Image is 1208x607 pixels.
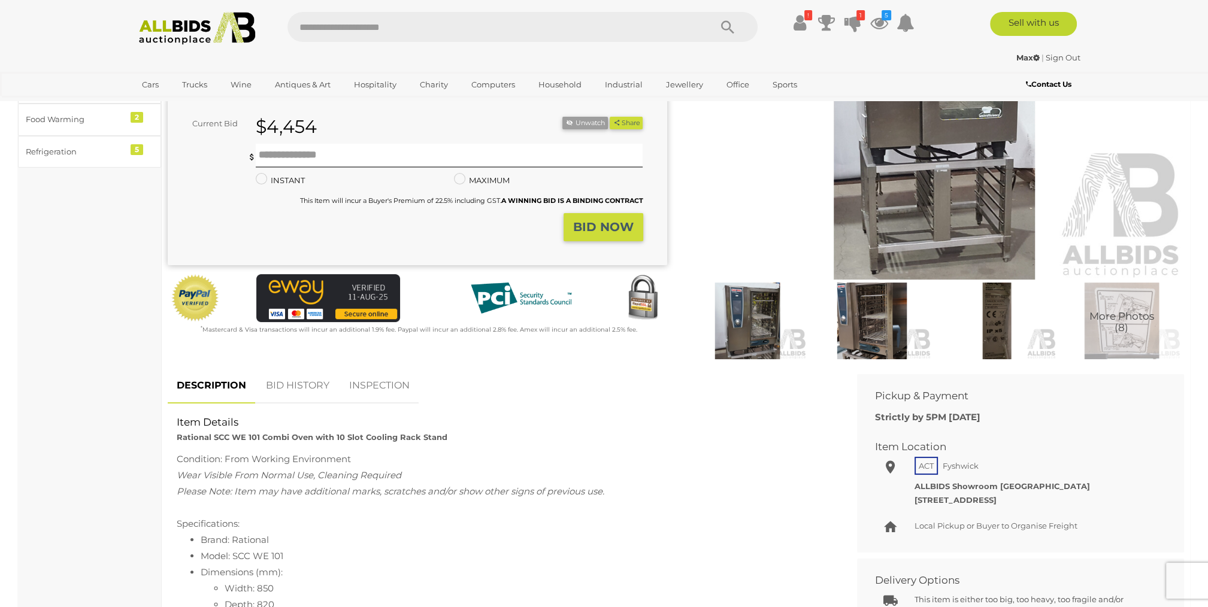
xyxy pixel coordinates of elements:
[225,580,830,596] li: Width: 850
[340,368,419,403] a: INSPECTION
[875,390,1148,402] h2: Pickup & Payment
[875,441,1148,453] h2: Item Location
[856,10,865,20] i: 1
[177,432,447,442] strong: Rational SCC WE 101 Combi Oven with 10 Slot Cooling Rack Stand
[1025,80,1071,89] b: Contact Us
[256,116,317,138] strong: $4,454
[256,174,305,187] label: INSTANT
[131,144,143,155] div: 5
[461,274,581,322] img: PCI DSS compliant
[201,326,637,333] small: Mastercard & Visa transactions will incur an additional 1.9% fee. Paypal will incur an additional...
[698,12,758,42] button: Search
[201,548,830,564] li: Model: SCC WE 101
[619,274,667,322] img: Secured by Rapid SSL
[267,75,338,95] a: Antiques & Art
[937,283,1056,359] img: Rational SCC WE 101 Combi Oven with 10 Slot Cooling Rack Stand
[1016,53,1040,62] strong: Max
[168,368,255,403] a: DESCRIPTION
[257,368,338,403] a: BID HISTORY
[940,458,982,474] span: Fyshwick
[1025,78,1074,91] a: Contact Us
[1016,53,1042,62] a: Max
[201,532,830,548] li: Brand: Rational
[564,213,643,241] button: BID NOW
[177,469,401,481] span: Wear Visible From Normal Use, Cleaning Required
[412,75,456,95] a: Charity
[1062,283,1181,359] img: Rational SCC WE 101 Combi Oven with 10 Slot Cooling Rack Stand
[177,485,604,497] span: Please Note: Item may have additional marks, scratches and/or show other signs of previous use.
[223,75,259,95] a: Wine
[177,417,830,428] h2: Item Details
[915,495,997,505] strong: [STREET_ADDRESS]
[531,75,589,95] a: Household
[256,274,400,322] img: eWAY Payment Gateway
[915,481,1090,491] strong: ALLBIDS Showroom [GEOGRAPHIC_DATA]
[765,75,805,95] a: Sports
[915,457,938,475] span: ACT
[562,117,608,129] li: Unwatch this item
[132,12,262,45] img: Allbids.com.au
[174,75,215,95] a: Trucks
[26,145,125,159] div: Refrigeration
[177,451,830,467] div: Condition: From Working Environment
[882,10,891,20] i: 5
[658,75,711,95] a: Jewellery
[346,75,404,95] a: Hospitality
[501,196,643,205] b: A WINNING BID IS A BINDING CONTRACT
[688,283,807,359] img: Rational SCC WE 101 Combi Oven with 10 Slot Cooling Rack Stand
[1062,283,1181,359] a: More Photos(8)
[573,220,634,234] strong: BID NOW
[990,12,1077,36] a: Sell with us
[915,521,1077,530] span: Local Pickup or Buyer to Organise Freight
[1089,311,1154,333] span: More Photos (8)
[804,10,812,20] i: !
[597,75,650,95] a: Industrial
[610,117,643,129] button: Share
[844,12,862,34] a: 1
[719,75,757,95] a: Office
[1042,53,1044,62] span: |
[18,136,161,168] a: Refrigeration 5
[131,112,143,123] div: 2
[791,12,809,34] a: !
[18,104,161,135] a: Food Warming 2
[870,12,888,34] a: 5
[134,75,166,95] a: Cars
[134,95,235,114] a: [GEOGRAPHIC_DATA]
[464,75,523,95] a: Computers
[562,117,608,129] button: Unwatch
[26,113,125,126] div: Food Warming
[454,174,510,187] label: MAXIMUM
[875,411,980,423] b: Strictly by 5PM [DATE]
[168,117,247,130] div: Current Bid
[813,283,931,359] img: Rational SCC WE 101 Combi Oven with 10 Slot Cooling Rack Stand
[875,575,1148,586] h2: Delivery Options
[1046,53,1080,62] a: Sign Out
[171,274,220,322] img: Official PayPal Seal
[299,196,643,205] small: This Item will incur a Buyer's Premium of 22.5% including GST.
